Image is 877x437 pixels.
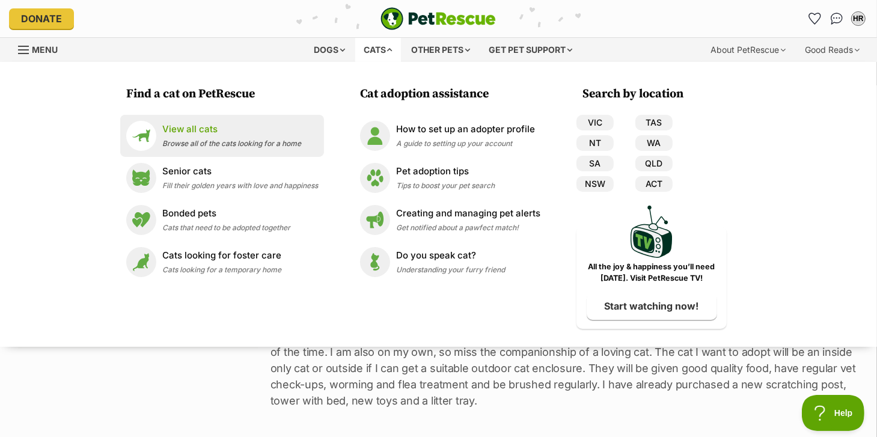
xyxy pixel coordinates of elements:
[396,123,535,136] p: How to set up an adopter profile
[360,163,540,193] a: Pet adoption tips Pet adoption tips Tips to boost your pet search
[126,121,156,151] img: View all cats
[126,205,318,235] a: Bonded pets Bonded pets Cats that need to be adopted together
[635,115,673,130] a: TAS
[126,86,324,103] h3: Find a cat on PetRescue
[396,165,495,179] p: Pet adoption tips
[585,261,718,284] p: All the joy & happiness you’ll need [DATE]. Visit PetRescue TV!
[576,156,614,171] a: SA
[162,181,318,190] span: Fill their golden years with love and happiness
[18,38,66,60] a: Menu
[796,38,868,62] div: Good Reads
[805,9,825,28] a: Favourites
[631,206,673,258] img: PetRescue TV logo
[702,38,794,62] div: About PetRescue
[126,205,156,235] img: Bonded pets
[582,86,727,103] h3: Search by location
[126,247,156,277] img: Cats looking for foster care
[360,205,540,235] a: Creating and managing pet alerts Creating and managing pet alerts Get notified about a pawfect ma...
[270,311,859,409] p: Sadly I had to put my RSPCA rescue cat to sleep in [DATE], [PERSON_NAME] was 2 when I got her fro...
[480,38,581,62] div: Get pet support
[403,38,478,62] div: Other pets
[360,247,390,277] img: Do you speak cat?
[360,121,540,151] a: How to set up an adopter profile How to set up an adopter profile A guide to setting up your account
[805,9,868,28] ul: Account quick links
[126,163,156,193] img: Senior cats
[635,176,673,192] a: ACT
[396,139,512,148] span: A guide to setting up your account
[396,181,495,190] span: Tips to boost your pet search
[635,156,673,171] a: QLD
[162,139,301,148] span: Browse all of the cats looking for a home
[162,165,318,179] p: Senior cats
[360,247,540,277] a: Do you speak cat? Do you speak cat? Understanding your furry friend
[162,249,281,263] p: Cats looking for foster care
[162,223,290,232] span: Cats that need to be adopted together
[360,163,390,193] img: Pet adoption tips
[360,86,546,103] h3: Cat adoption assistance
[576,176,614,192] a: NSW
[162,207,290,221] p: Bonded pets
[635,135,673,151] a: WA
[802,395,865,431] iframe: Help Scout Beacon - Open
[162,265,281,274] span: Cats looking for a temporary home
[849,9,868,28] button: My account
[576,135,614,151] a: NT
[360,205,390,235] img: Creating and managing pet alerts
[587,292,717,320] a: Start watching now!
[827,9,846,28] a: Conversations
[396,249,505,263] p: Do you speak cat?
[576,115,614,130] a: VIC
[32,44,58,55] span: Menu
[396,265,505,274] span: Understanding your furry friend
[360,121,390,151] img: How to set up an adopter profile
[162,123,301,136] p: View all cats
[126,163,318,193] a: Senior cats Senior cats Fill their golden years with love and happiness
[126,121,318,151] a: View all cats View all cats Browse all of the cats looking for a home
[126,247,318,277] a: Cats looking for foster care Cats looking for foster care Cats looking for a temporary home
[380,7,496,30] a: PetRescue
[380,7,496,30] img: logo-e224e6f780fb5917bec1dbf3a21bbac754714ae5b6737aabdf751b685950b380.svg
[396,207,540,221] p: Creating and managing pet alerts
[355,38,401,62] div: Cats
[9,8,74,29] a: Donate
[831,13,843,25] img: chat-41dd97257d64d25036548639549fe6c8038ab92f7586957e7f3b1b290dea8141.svg
[396,223,519,232] span: Get notified about a pawfect match!
[305,38,353,62] div: Dogs
[852,13,864,25] div: HR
